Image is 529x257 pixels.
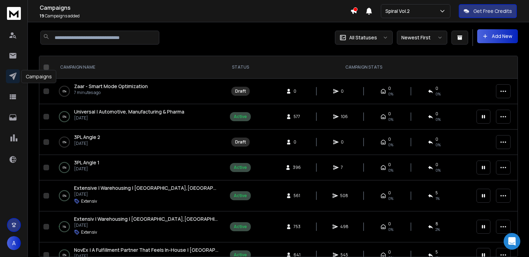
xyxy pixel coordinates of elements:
[52,155,226,180] td: 0%3PL Angle 1[DATE]
[388,196,393,201] span: 0%
[74,159,99,166] a: 3PL Angle 1
[341,165,348,170] span: 7
[388,249,391,255] span: 0
[63,113,66,120] p: 0 %
[435,142,441,148] span: 0%
[388,227,393,232] span: 0%
[435,227,440,232] span: 2 %
[74,247,219,254] a: NovEx | A Fulfillment Partner That Feels In-House | [GEOGRAPHIC_DATA] | 25-150
[341,88,348,94] span: 0
[235,139,246,145] div: Draft
[435,117,441,122] span: 0 %
[435,196,440,201] span: 1 %
[74,108,184,115] a: Universal | Automotive, Manufacturing & Pharma
[74,247,261,253] span: NovEx | A Fulfillment Partner That Feels In-House | [GEOGRAPHIC_DATA] | 25-150
[435,249,438,255] span: 5
[294,224,300,229] span: 753
[63,139,66,146] p: 0 %
[234,224,247,229] div: Active
[397,31,447,45] button: Newest First
[388,117,393,122] span: 0%
[234,114,247,119] div: Active
[388,86,391,91] span: 0
[435,221,438,227] span: 8
[40,13,44,19] span: 19
[349,34,377,41] p: All Statuses
[74,216,219,223] a: Extensiv | Warehousing | [GEOGRAPHIC_DATA],[GEOGRAPHIC_DATA] | 10-100
[388,168,393,173] span: 0%
[52,130,226,155] td: 0%3PL Angle 2[DATE]
[21,70,56,83] div: Campaigns
[7,236,21,250] button: A
[234,193,247,198] div: Active
[341,114,348,119] span: 106
[7,7,21,20] img: logo
[473,8,512,15] p: Get Free Credits
[74,216,255,222] span: Extensiv | Warehousing | [GEOGRAPHIC_DATA],[GEOGRAPHIC_DATA] | 10-100
[74,166,99,172] p: [DATE]
[74,115,184,121] p: [DATE]
[477,29,518,43] button: Add New
[388,190,391,196] span: 0
[74,83,148,90] a: Zaar - Smart Mode Optimization
[52,211,226,242] td: 1%Extensiv | Warehousing | [GEOGRAPHIC_DATA],[GEOGRAPHIC_DATA] | 10-100[DATE]Extensiv
[235,88,246,94] div: Draft
[294,193,300,198] span: 561
[74,83,148,89] span: Zaar - Smart Mode Optimization
[341,139,348,145] span: 0
[52,56,226,79] th: CAMPAIGN NAME
[435,111,438,117] span: 0
[234,165,247,170] div: Active
[435,137,438,142] span: 0
[293,165,301,170] span: 396
[435,190,438,196] span: 5
[52,180,226,211] td: 0%Extensive | Warehousing | [GEOGRAPHIC_DATA],[GEOGRAPHIC_DATA] | 100-200[DATE]Extensiv
[40,3,350,12] h1: Campaigns
[81,229,97,235] p: Extensiv
[63,192,66,199] p: 0 %
[294,88,300,94] span: 0
[435,91,441,97] span: 0%
[74,185,219,192] a: Extensive | Warehousing | [GEOGRAPHIC_DATA],[GEOGRAPHIC_DATA] | 100-200
[340,224,348,229] span: 498
[74,192,219,197] p: [DATE]
[388,111,391,117] span: 0
[459,4,517,18] button: Get Free Credits
[52,79,226,104] td: 0%Zaar - Smart Mode Optimization7 minutes ago
[63,164,66,171] p: 0 %
[388,221,391,227] span: 0
[388,142,393,148] span: 0%
[435,168,441,173] span: 0 %
[63,88,66,95] p: 0 %
[294,139,300,145] span: 0
[63,223,66,230] p: 1 %
[388,91,393,97] span: 0%
[74,90,148,95] p: 7 minutes ago
[340,193,348,198] span: 508
[294,114,300,119] span: 577
[74,223,219,228] p: [DATE]
[435,162,438,168] span: 0
[74,134,100,140] span: 3PL Angle 2
[81,198,97,204] p: Extensiv
[504,233,520,250] div: Open Intercom Messenger
[52,104,226,130] td: 0%Universal | Automotive, Manufacturing & Pharma[DATE]
[388,137,391,142] span: 0
[385,8,412,15] p: Spiral Vol.2
[74,141,100,146] p: [DATE]
[74,134,100,141] a: 3PL Angle 2
[40,13,350,19] p: Campaigns added
[435,86,438,91] span: 0
[74,185,262,191] span: Extensive | Warehousing | [GEOGRAPHIC_DATA],[GEOGRAPHIC_DATA] | 100-200
[226,56,255,79] th: STATUS
[388,162,391,168] span: 0
[255,56,472,79] th: CAMPAIGN STATS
